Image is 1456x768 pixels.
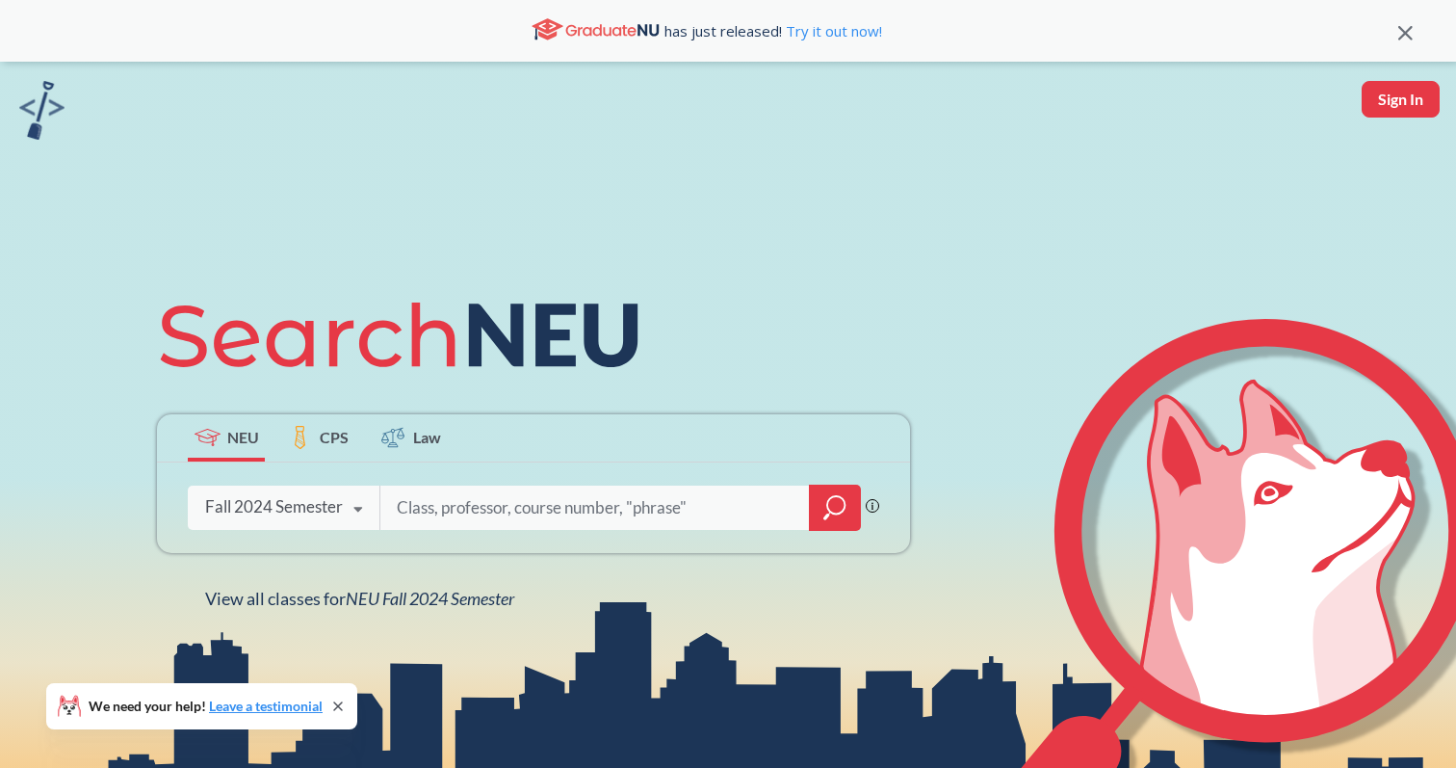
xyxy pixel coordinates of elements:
[782,21,882,40] a: Try it out now!
[209,698,323,714] a: Leave a testimonial
[89,700,323,713] span: We need your help!
[395,488,795,528] input: Class, professor, course number, "phrase"
[1362,81,1440,118] button: Sign In
[227,426,259,448] span: NEU
[205,588,514,609] span: View all classes for
[19,81,65,146] a: sandbox logo
[346,588,514,609] span: NEU Fall 2024 Semester
[19,81,65,140] img: sandbox logo
[823,494,846,521] svg: magnifying glass
[664,20,882,41] span: has just released!
[809,485,861,531] div: magnifying glass
[413,426,441,448] span: Law
[320,426,349,448] span: CPS
[205,496,343,517] div: Fall 2024 Semester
